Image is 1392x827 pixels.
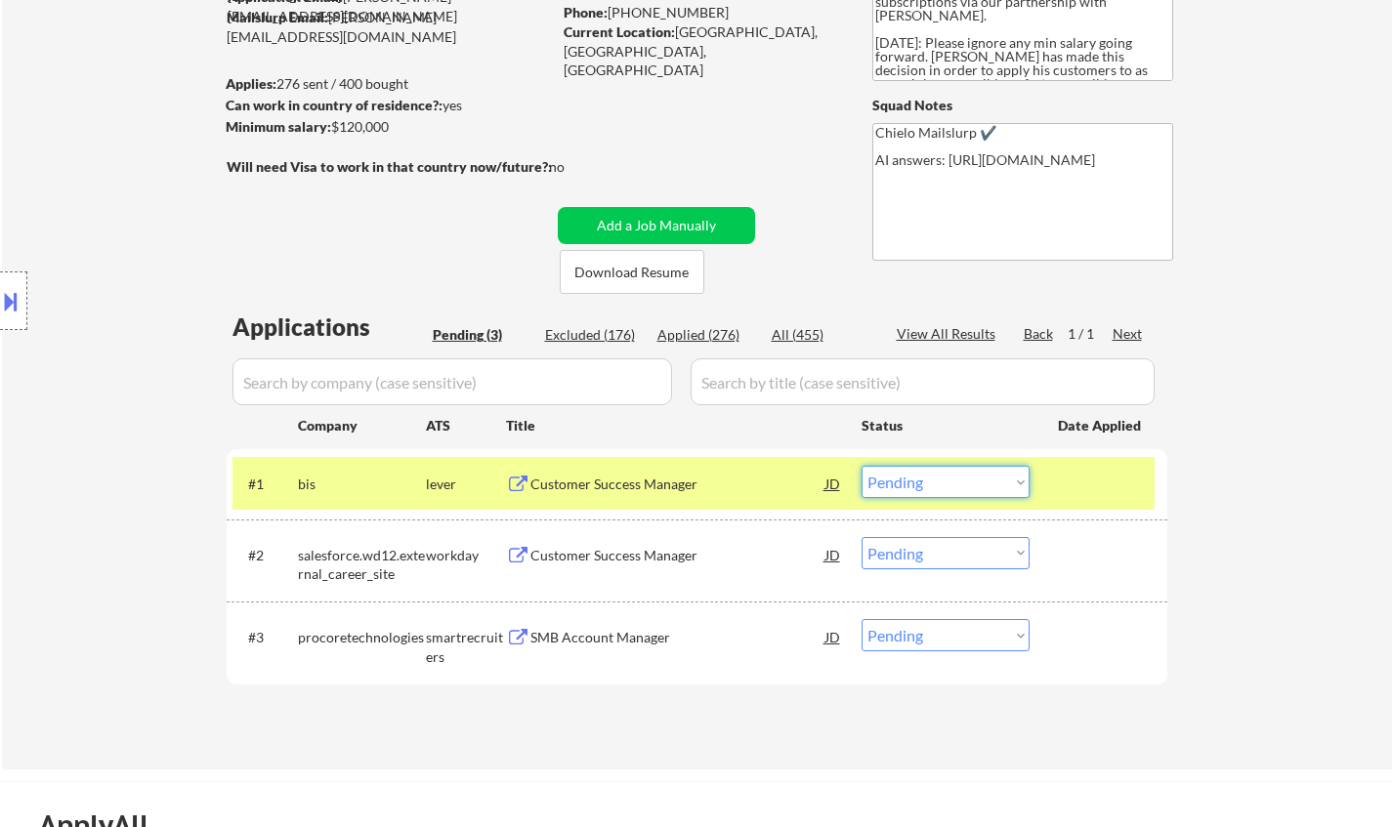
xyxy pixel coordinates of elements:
div: #3 [248,628,282,647]
button: Download Resume [560,250,704,294]
div: JD [823,537,843,572]
div: lever [426,475,506,494]
div: no [549,157,605,177]
input: Search by title (case sensitive) [691,358,1155,405]
div: JD [823,619,843,654]
div: SMB Account Manager [530,628,825,647]
strong: Can work in country of residence?: [226,97,443,113]
div: yes [226,96,545,115]
div: Squad Notes [872,96,1173,115]
div: [GEOGRAPHIC_DATA], [GEOGRAPHIC_DATA], [GEOGRAPHIC_DATA] [564,22,840,80]
div: 276 sent / 400 bought [226,74,551,94]
div: procoretechnologies [298,628,426,647]
div: [PERSON_NAME][EMAIL_ADDRESS][DOMAIN_NAME] [227,8,551,46]
input: Search by company (case sensitive) [232,358,672,405]
strong: Minimum salary: [226,118,331,135]
div: Title [506,416,843,435]
strong: Current Location: [564,23,675,40]
div: Status [862,407,1030,442]
div: Next [1113,324,1144,344]
strong: Applies: [226,75,276,92]
div: smartrecruiters [426,628,506,666]
div: Pending (3) [433,325,530,345]
div: [PHONE_NUMBER] [564,3,840,22]
button: Add a Job Manually [558,207,755,244]
div: #1 [248,475,282,494]
div: Date Applied [1058,416,1144,435]
strong: Will need Visa to work in that country now/future?: [227,158,552,175]
div: ATS [426,416,506,435]
div: salesforce.wd12.external_career_site [298,546,426,584]
div: All (455) [772,325,869,345]
div: #2 [248,546,282,565]
div: workday [426,546,506,565]
div: Company [298,416,426,435]
div: View All Results [897,324,1001,344]
div: JD [823,466,843,501]
div: $120,000 [226,117,551,137]
div: Applied (276) [657,325,755,345]
div: Back [1024,324,1055,344]
div: Excluded (176) [545,325,643,345]
div: Customer Success Manager [530,546,825,565]
div: Customer Success Manager [530,475,825,494]
strong: Mailslurp Email: [227,9,328,25]
div: 1 / 1 [1068,324,1113,344]
div: bis [298,475,426,494]
strong: Phone: [564,4,608,21]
